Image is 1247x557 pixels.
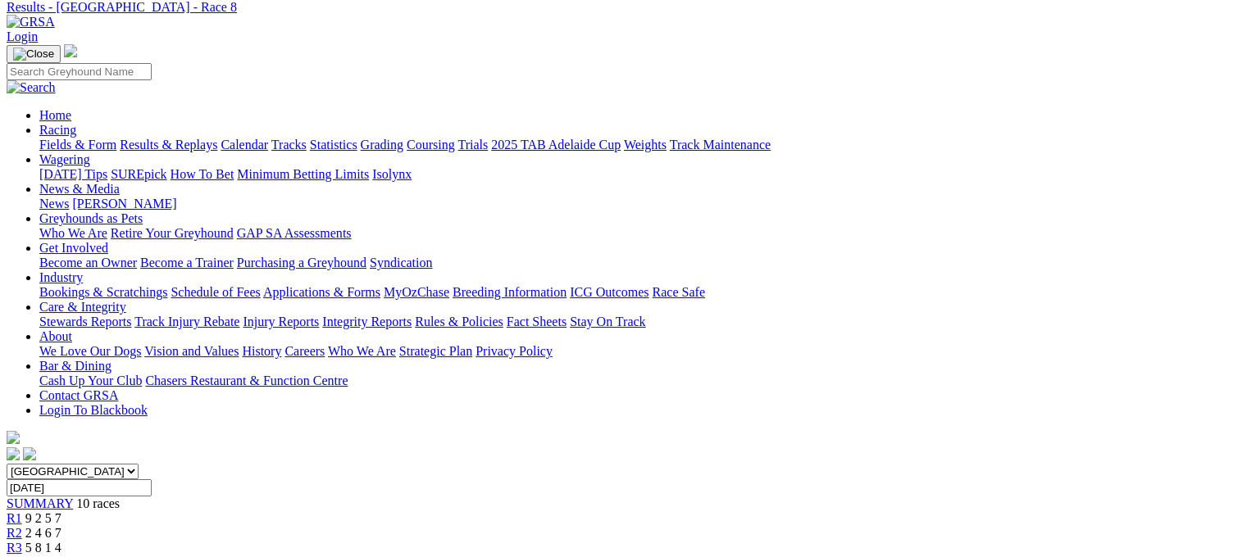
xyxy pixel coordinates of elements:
a: Trials [457,138,488,152]
a: History [242,344,281,358]
a: Who We Are [39,226,107,240]
a: Racing [39,123,76,137]
a: Care & Integrity [39,300,126,314]
span: 9 2 5 7 [25,511,61,525]
a: SUREpick [111,167,166,181]
a: Become an Owner [39,256,137,269]
a: We Love Our Dogs [39,344,141,358]
a: R1 [7,511,22,525]
a: Stay On Track [570,315,645,328]
a: Weights [624,138,667,152]
a: About [39,329,72,343]
div: Racing [39,138,1240,152]
input: Search [7,63,152,80]
a: How To Bet [171,167,234,181]
img: GRSA [7,15,55,29]
a: Statistics [310,138,357,152]
a: Become a Trainer [140,256,234,269]
a: News & Media [39,182,120,196]
img: Close [13,48,54,61]
div: About [39,344,1240,359]
a: Grading [361,138,403,152]
a: Schedule of Fees [171,285,260,299]
a: Contact GRSA [39,388,118,402]
a: Track Injury Rebate [134,315,239,328]
div: Care & Integrity [39,315,1240,329]
a: Who We Are [328,344,396,358]
a: Calendar [221,138,268,152]
a: Wagering [39,152,90,166]
a: Coursing [407,138,455,152]
span: 5 8 1 4 [25,541,61,555]
div: Greyhounds as Pets [39,226,1240,241]
div: Get Involved [39,256,1240,270]
a: Chasers Restaurant & Function Centre [145,374,348,387]
img: twitter.svg [23,447,36,460]
a: Injury Reports [243,315,319,328]
div: Bar & Dining [39,374,1240,388]
img: logo-grsa-white.png [7,431,20,444]
img: logo-grsa-white.png [64,44,77,57]
a: Purchasing a Greyhound [237,256,366,269]
a: Login [7,29,38,43]
a: Tracks [271,138,307,152]
span: 10 races [76,496,120,510]
a: Retire Your Greyhound [111,226,234,240]
a: Bar & Dining [39,359,112,373]
a: Home [39,108,71,122]
a: Cash Up Your Club [39,374,142,387]
a: Fact Sheets [507,315,567,328]
a: Isolynx [372,167,412,181]
a: R3 [7,541,22,555]
img: Search [7,80,56,95]
a: Strategic Plan [399,344,472,358]
a: Breeding Information [453,285,567,299]
a: Get Involved [39,241,108,255]
a: 2025 TAB Adelaide Cup [491,138,621,152]
a: Applications & Forms [263,285,380,299]
a: MyOzChase [384,285,449,299]
a: SUMMARY [7,496,73,510]
a: Minimum Betting Limits [237,167,369,181]
a: Rules & Policies [415,315,503,328]
img: facebook.svg [7,447,20,460]
input: Select date [7,479,152,496]
a: News [39,197,69,211]
div: Industry [39,285,1240,300]
a: R2 [7,526,22,540]
a: Track Maintenance [670,138,771,152]
div: Wagering [39,167,1240,182]
a: [DATE] Tips [39,167,107,181]
a: Industry [39,270,83,284]
a: Fields & Form [39,138,116,152]
a: Greyhounds as Pets [39,211,143,225]
div: News & Media [39,197,1240,211]
a: Bookings & Scratchings [39,285,167,299]
a: Integrity Reports [322,315,412,328]
a: GAP SA Assessments [237,226,352,240]
a: Privacy Policy [476,344,553,358]
a: Login To Blackbook [39,403,148,417]
a: Vision and Values [144,344,239,358]
a: Careers [284,344,325,358]
a: [PERSON_NAME] [72,197,176,211]
a: ICG Outcomes [570,285,649,299]
button: Toggle navigation [7,45,61,63]
a: Race Safe [652,285,704,299]
span: 2 4 6 7 [25,526,61,540]
a: Syndication [370,256,432,269]
a: Stewards Reports [39,315,131,328]
a: Results & Replays [120,138,217,152]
